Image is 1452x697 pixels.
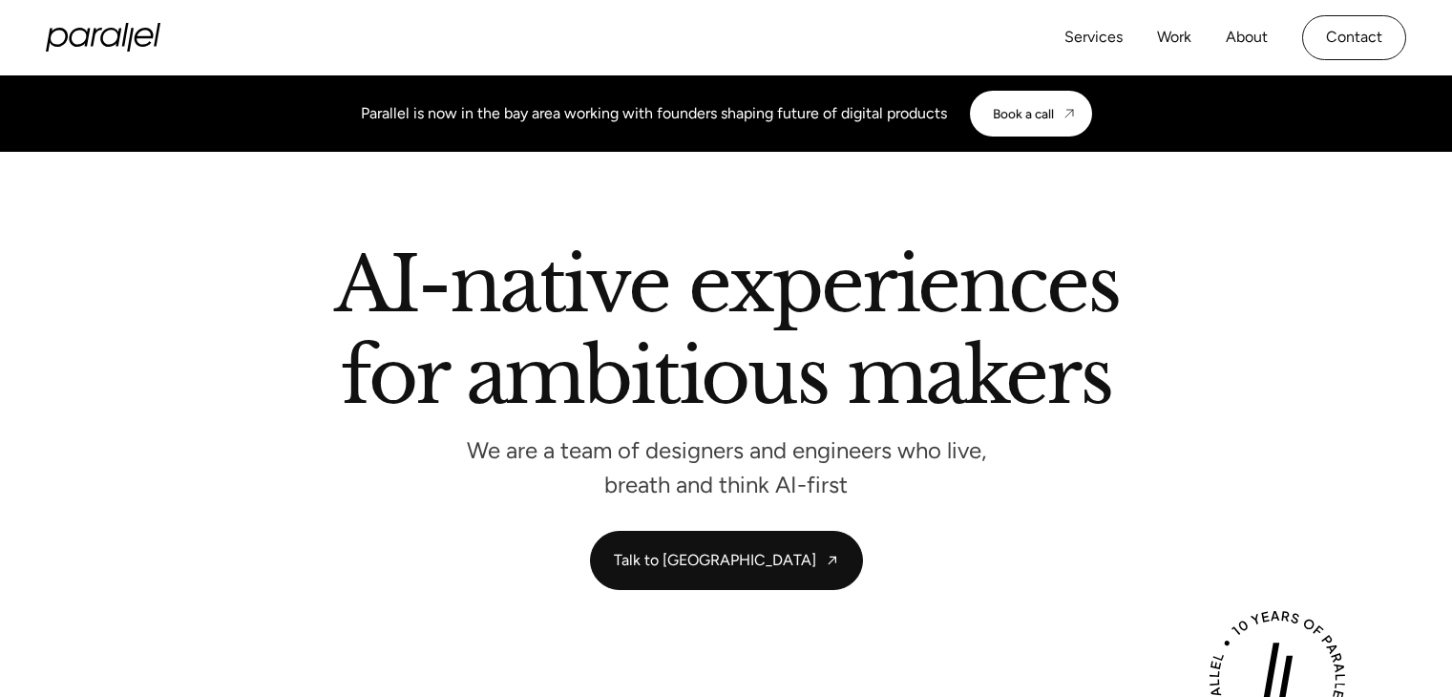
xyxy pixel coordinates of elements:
div: Parallel is now in the bay area working with founders shaping future of digital products [361,102,947,125]
img: CTA arrow image [1062,106,1077,121]
a: Services [1064,24,1123,52]
a: Work [1157,24,1191,52]
h2: AI-native experiences for ambitious makers [182,247,1271,422]
a: Contact [1302,15,1406,60]
a: Book a call [970,91,1092,137]
a: home [46,23,160,52]
a: About [1226,24,1268,52]
p: We are a team of designers and engineers who live, breath and think AI-first [440,442,1013,493]
div: Book a call [993,106,1054,121]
